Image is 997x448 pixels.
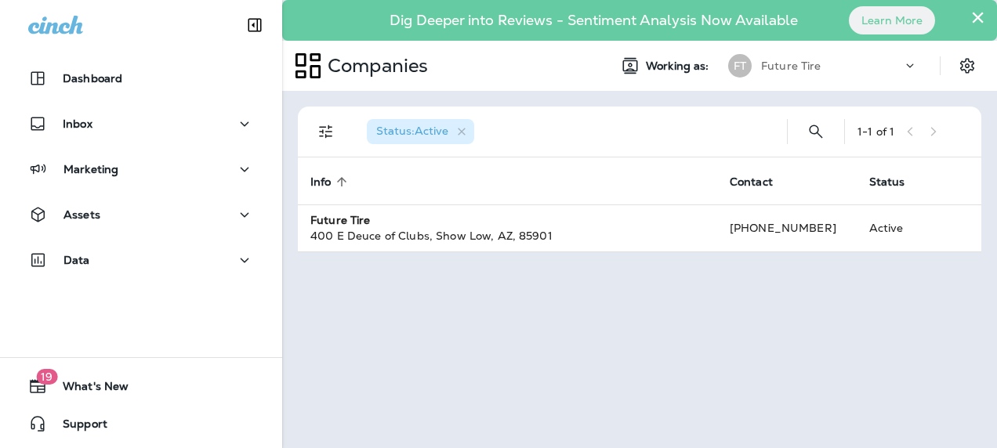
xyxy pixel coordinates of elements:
button: Assets [16,199,266,230]
span: Status : Active [376,124,448,138]
span: Contact [730,175,793,189]
span: Working as: [646,60,712,73]
p: Dashboard [63,72,122,85]
button: Inbox [16,108,266,139]
p: Companies [321,54,428,78]
button: Marketing [16,154,266,185]
button: 19What's New [16,370,266,402]
button: Close [970,5,985,30]
span: 19 [36,369,57,385]
span: Info [310,175,332,189]
p: Assets [63,208,100,221]
span: Status [869,175,905,189]
p: Future Tire [761,60,821,72]
span: What's New [47,380,129,399]
span: Status [869,175,926,189]
button: Support [16,408,266,439]
button: Data [16,244,266,276]
span: Info [310,175,352,189]
p: Inbox [63,117,92,130]
div: Status:Active [367,119,474,144]
td: Active [857,204,940,251]
td: [PHONE_NUMBER] [717,204,857,251]
span: Support [47,417,107,436]
div: 400 E Deuce of Clubs , Show Low , AZ , 85901 [310,228,705,244]
button: Settings [953,52,981,80]
p: Marketing [63,163,118,175]
div: 1 - 1 of 1 [857,125,894,138]
strong: Future Tire [310,213,371,227]
p: Dig Deeper into Reviews - Sentiment Analysis Now Available [344,18,843,23]
button: Dashboard [16,63,266,94]
button: Collapse Sidebar [233,9,277,41]
p: Data [63,254,90,266]
div: FT [728,54,752,78]
button: Learn More [849,6,935,34]
button: Filters [310,116,342,147]
span: Contact [730,175,773,189]
button: Search Companies [800,116,832,147]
